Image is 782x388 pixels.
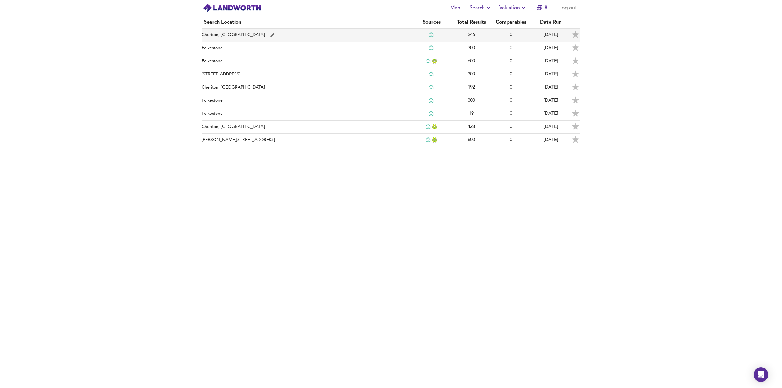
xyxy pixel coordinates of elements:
[532,2,552,14] button: 8
[491,134,531,147] td: 0
[451,29,491,42] td: 246
[451,55,491,68] td: 600
[448,4,462,12] span: Map
[470,4,492,12] span: Search
[451,107,491,121] td: 19
[497,2,530,14] button: Valuation
[491,121,531,134] td: 0
[202,121,412,134] td: Cheriton, [GEOGRAPHIC_DATA]
[202,134,412,147] td: [PERSON_NAME][STREET_ADDRESS]
[202,55,412,68] td: Folkestone
[429,85,435,90] img: Rightmove
[754,367,768,382] div: Open Intercom Messenger
[203,3,261,13] img: logo
[531,42,571,55] td: [DATE]
[202,107,412,121] td: Folkestone
[451,134,491,147] td: 600
[533,19,568,26] div: Date Run
[494,19,528,26] div: Comparables
[491,81,531,94] td: 0
[451,81,491,94] td: 192
[454,19,489,26] div: Total Results
[491,68,531,81] td: 0
[531,29,571,42] td: [DATE]
[499,4,527,12] span: Valuation
[429,111,435,117] img: Rightmove
[491,107,531,121] td: 0
[202,16,412,29] th: Search Location
[445,2,465,14] button: Map
[202,68,412,81] td: [STREET_ADDRESS]
[426,124,432,130] img: Rightmove
[531,81,571,94] td: [DATE]
[429,32,435,38] img: Rightmove
[202,42,412,55] td: Folkestone
[531,121,571,134] td: [DATE]
[559,4,577,12] span: Log out
[414,19,449,26] div: Sources
[451,68,491,81] td: 300
[195,16,586,147] table: simple table
[491,94,531,107] td: 0
[202,29,412,42] td: Cheriton, [GEOGRAPHIC_DATA]
[531,94,571,107] td: [DATE]
[491,29,531,42] td: 0
[451,42,491,55] td: 300
[451,94,491,107] td: 300
[531,68,571,81] td: [DATE]
[451,121,491,134] td: 428
[557,2,579,14] button: Log out
[202,94,412,107] td: Folkestone
[432,137,438,143] img: Land Registry
[537,4,547,12] a: 8
[429,71,435,77] img: Rightmove
[429,98,435,103] img: Rightmove
[531,107,571,121] td: [DATE]
[202,81,412,94] td: Cheriton, [GEOGRAPHIC_DATA]
[426,58,432,64] img: Rightmove
[491,42,531,55] td: 0
[491,55,531,68] td: 0
[432,59,438,64] img: Land Registry
[426,137,432,143] img: Rightmove
[429,45,435,51] img: Rightmove
[531,134,571,147] td: [DATE]
[467,2,495,14] button: Search
[432,124,438,129] img: Land Registry
[531,55,571,68] td: [DATE]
